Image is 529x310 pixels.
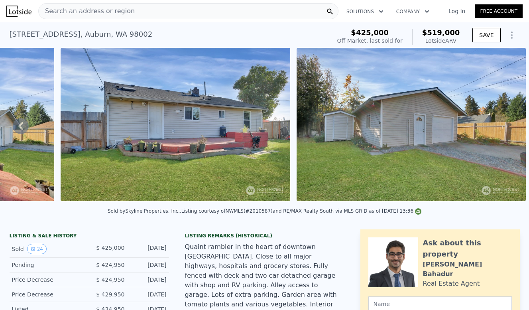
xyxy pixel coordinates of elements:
img: Sale: 118229064 Parcel: 97841430 [297,48,526,201]
button: SAVE [472,28,500,42]
img: Sale: 118229064 Parcel: 97841430 [61,48,290,201]
img: Lotside [6,6,31,17]
img: NWMLS Logo [415,208,421,215]
a: Free Account [475,4,523,18]
div: Sold [12,244,83,254]
span: $ 429,950 [96,291,124,298]
div: Lotside ARV [422,37,460,45]
div: [DATE] [131,244,167,254]
div: Pending [12,261,83,269]
button: Solutions [340,4,390,19]
div: Off Market, last sold for [337,37,403,45]
button: Company [390,4,436,19]
span: $ 424,950 [96,276,124,283]
div: [STREET_ADDRESS] , Auburn , WA 98002 [10,29,153,40]
div: Sold by Skyline Properties, Inc. . [108,208,181,214]
a: Log In [439,7,475,15]
div: Real Estate Agent [423,279,480,288]
div: LISTING & SALE HISTORY [10,233,169,241]
div: [DATE] [131,290,167,298]
div: Price Decrease [12,290,83,298]
span: $519,000 [422,28,460,37]
div: [DATE] [131,276,167,284]
button: View historical data [27,244,47,254]
div: Listing Remarks (Historical) [185,233,344,239]
span: Search an address or region [39,6,135,16]
span: $425,000 [351,28,389,37]
span: $ 424,950 [96,262,124,268]
button: Show Options [504,27,520,43]
span: $ 425,000 [96,245,124,251]
div: Listing courtesy of NWMLS (#2010587) and RE/MAX Realty South via MLS GRID as of [DATE] 13:36 [181,208,421,214]
div: [DATE] [131,261,167,269]
div: [PERSON_NAME] Bahadur [423,260,512,279]
div: Ask about this property [423,237,512,260]
div: Price Decrease [12,276,83,284]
